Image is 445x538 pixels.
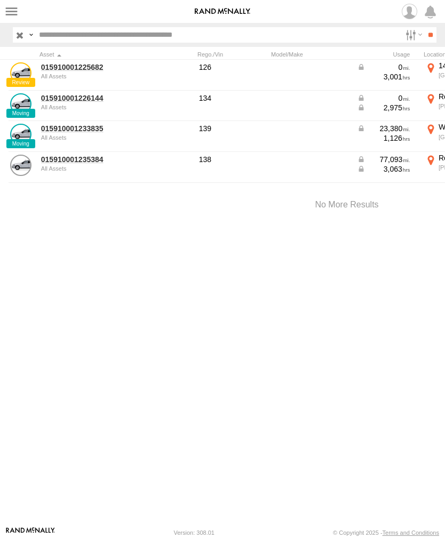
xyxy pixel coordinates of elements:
[355,51,419,58] div: Usage
[41,124,145,133] a: 015910001233835
[41,104,145,110] div: undefined
[41,62,145,72] a: 015910001225682
[199,124,265,133] div: 139
[271,51,351,58] div: Model/Make
[357,62,410,72] div: Data from Vehicle CANbus
[357,124,410,133] div: Data from Vehicle CANbus
[357,133,410,143] div: 1,126
[199,93,265,103] div: 134
[357,155,410,164] div: Data from Vehicle CANbus
[383,529,439,536] a: Terms and Conditions
[333,529,439,536] div: © Copyright 2025 -
[199,62,265,72] div: 126
[199,155,265,164] div: 138
[357,72,410,82] div: 3,001
[39,51,146,58] div: Click to Sort
[357,93,410,103] div: Data from Vehicle CANbus
[41,73,145,79] div: undefined
[357,103,410,113] div: Data from Vehicle CANbus
[10,155,31,176] a: View Asset Details
[401,27,424,43] label: Search Filter Options
[10,93,31,115] a: View Asset Details
[357,164,410,174] div: Data from Vehicle CANbus
[27,27,35,43] label: Search Query
[41,134,145,141] div: undefined
[41,165,145,172] div: undefined
[41,155,145,164] a: 015910001235384
[10,62,31,84] a: View Asset Details
[6,527,55,538] a: Visit our Website
[195,8,250,15] img: rand-logo.svg
[10,124,31,145] a: View Asset Details
[41,93,145,103] a: 015910001226144
[197,51,267,58] div: Rego./Vin
[174,529,214,536] div: Version: 308.01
